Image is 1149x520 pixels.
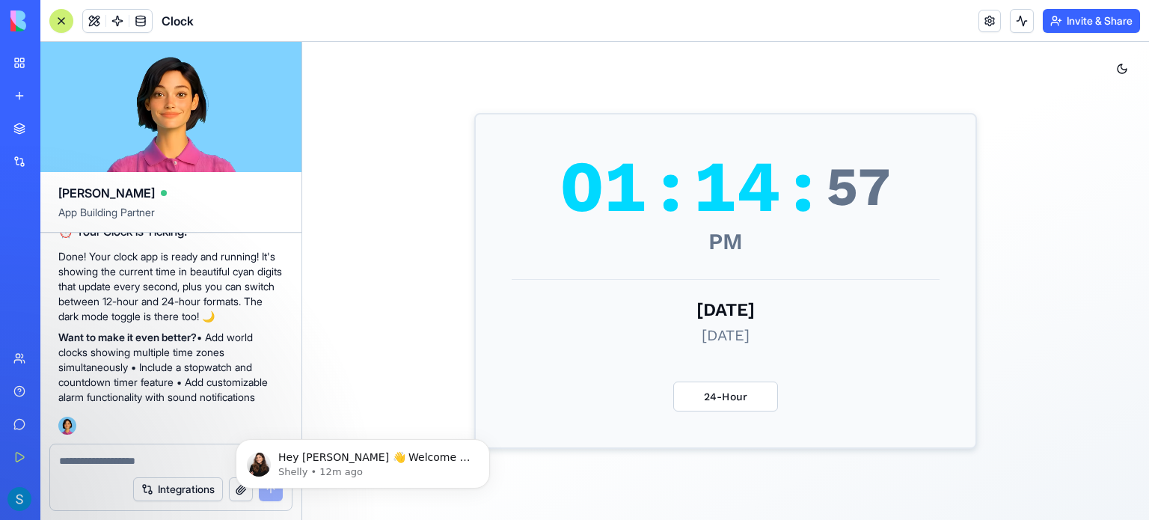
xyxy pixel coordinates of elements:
[58,249,284,324] p: Done! Your clock app is ready and running! It's showing the current time in beautiful cyan digits...
[371,340,476,370] button: 24-Hour
[209,283,637,304] div: [DATE]
[7,487,31,511] img: ACg8ocIONiYBM6EVc36bHDqco87kOcakNWeH-El51QWeJDAD8au3x-s=s96-c
[258,108,345,180] span: 01
[133,477,223,501] button: Integrations
[10,10,103,31] img: logo
[58,330,284,405] p: • Add world clocks showing multiple time zones simultaneously • Include a stopwatch and countdown...
[524,117,588,171] span: 57
[58,184,155,202] span: [PERSON_NAME]
[1043,9,1140,33] button: Invite & Share
[58,205,284,232] span: App Building Partner
[162,12,194,30] span: Clock
[58,417,76,435] img: Ella_00000_wcx2te.png
[391,108,478,180] span: 14
[58,331,197,343] strong: Want to make it even better?
[490,108,512,180] span: :
[209,256,637,280] div: [DATE]
[358,108,379,180] span: :
[209,186,637,213] div: PM
[213,408,512,513] iframe: Intercom notifications message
